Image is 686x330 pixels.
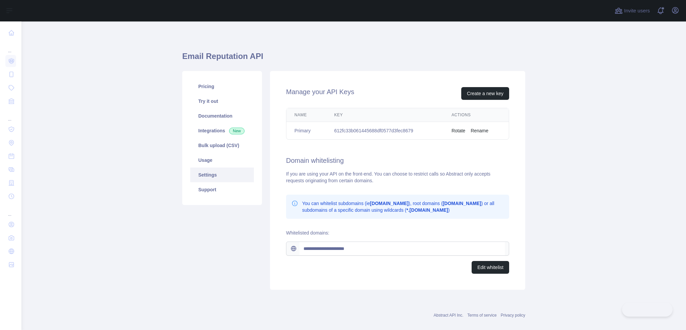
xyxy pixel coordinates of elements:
[443,108,509,122] th: Actions
[286,156,509,165] h2: Domain whitelisting
[286,230,329,236] label: Whitelisted domains:
[5,109,16,122] div: ...
[326,122,443,140] td: 612fc33b061445688df0577d3fec8679
[286,108,326,122] th: Name
[613,5,651,16] button: Invite users
[443,201,481,206] b: [DOMAIN_NAME]
[286,122,326,140] td: Primary
[190,123,254,138] a: Integrations New
[472,261,509,274] button: Edit whitelist
[190,94,254,109] a: Try it out
[461,87,509,100] button: Create a new key
[302,200,504,213] p: You can whitelist subdomains (ie ), root domains ( ) or all subdomains of a specific domain using...
[5,204,16,217] div: ...
[406,207,448,213] b: *.[DOMAIN_NAME]
[190,153,254,168] a: Usage
[370,201,409,206] b: [DOMAIN_NAME]
[190,168,254,182] a: Settings
[501,313,525,318] a: Privacy policy
[190,79,254,94] a: Pricing
[190,182,254,197] a: Support
[434,313,464,318] a: Abstract API Inc.
[467,313,496,318] a: Terms of service
[229,128,245,134] span: New
[624,7,650,15] span: Invite users
[452,127,465,134] button: Rotate
[190,138,254,153] a: Bulk upload (CSV)
[286,171,509,184] div: If you are using your API on the front-end. You can choose to restrict calls so Abstract only acc...
[190,109,254,123] a: Documentation
[5,40,16,54] div: ...
[326,108,443,122] th: Key
[471,127,488,134] button: Rename
[622,303,673,317] iframe: Toggle Customer Support
[182,51,525,67] h1: Email Reputation API
[286,87,354,100] h2: Manage your API Keys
